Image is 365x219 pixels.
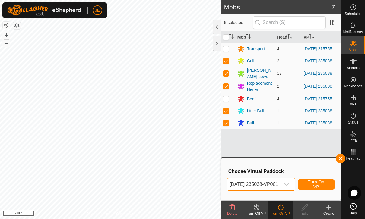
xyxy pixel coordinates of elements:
th: Head [275,31,301,43]
a: [DATE] 235038 [303,108,332,113]
div: Turn Off VP [244,211,268,216]
span: Help [349,211,357,215]
p-sorticon: Activate to sort [246,35,251,39]
button: Map Layers [13,22,21,29]
a: [DATE] 235038 [303,71,332,76]
th: Mob [235,31,275,43]
span: 17 [277,71,282,76]
div: [PERSON_NAME] cows [247,67,272,80]
span: Infra [349,139,357,142]
a: Contact Us [116,211,134,217]
h2: Mobs [224,4,332,11]
span: 1 [277,108,279,113]
button: + [3,32,10,39]
span: Turn On VP [305,180,327,189]
span: Animals [347,66,360,70]
p-sorticon: Activate to sort [287,35,292,39]
span: Neckbands [344,84,362,88]
a: [DATE] 215755 [303,46,332,51]
button: – [3,39,10,47]
span: 2025-08-16 235038-VP001 [227,178,281,190]
p-sorticon: Activate to sort [229,35,234,39]
th: VP [301,31,341,43]
span: 5 selected [224,20,253,26]
span: 4 [277,96,279,101]
button: Turn On VP [298,179,335,190]
p-sorticon: Activate to sort [309,35,314,39]
a: Privacy Policy [86,211,109,217]
span: 7 [332,3,335,12]
span: 1 [277,120,279,125]
span: 2 [277,58,279,63]
div: Transport [247,46,265,52]
div: Little Bull [247,108,264,114]
a: [DATE] 215755 [303,96,332,101]
span: VPs [350,102,356,106]
button: Reset Map [3,22,10,29]
div: Cull [247,58,254,64]
div: Bull [247,120,254,126]
span: JE [95,7,100,14]
a: Help [341,201,365,217]
div: Turn On VP [268,211,293,216]
h3: Choose Virtual Paddock [228,168,335,174]
a: [DATE] 235038 [303,84,332,89]
div: dropdown trigger [281,178,293,190]
div: Replacement Heifer [247,80,272,93]
span: 2 [277,84,279,89]
span: 4 [277,46,279,51]
a: [DATE] 235038 [303,58,332,63]
span: Mobs [349,48,357,52]
input: Search (S) [253,16,326,29]
span: Heatmap [346,157,360,160]
div: Edit [293,211,317,216]
span: Status [348,120,358,124]
div: Beef [247,96,256,102]
div: Create [317,211,341,216]
img: Gallagher Logo [7,5,83,16]
span: Delete [227,211,238,216]
span: Notifications [343,30,363,34]
a: [DATE] 235038 [303,120,332,125]
span: Schedules [344,12,361,16]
